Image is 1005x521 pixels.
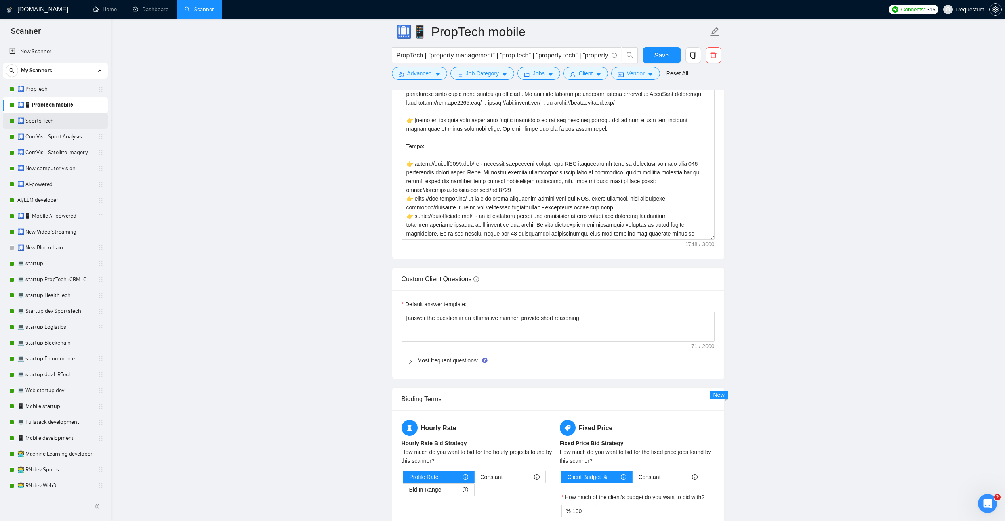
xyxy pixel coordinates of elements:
[17,192,93,208] a: AI/LLM developer
[611,67,660,80] button: idcardVendorcaret-down
[989,6,1002,13] a: setting
[17,446,93,462] a: 👨‍💻 Machine Learning developer
[402,440,467,446] b: Hourly Rate Bid Strategy
[97,372,104,378] span: holder
[463,487,468,492] span: info-circle
[402,420,418,436] span: hourglass
[17,430,93,446] a: 📱 Mobile development
[17,319,93,335] a: 💻 startup Logistics
[409,484,441,496] span: Bid In Range
[666,69,688,78] a: Reset All
[563,67,608,80] button: userClientcaret-down
[402,448,557,465] div: How much do you want to bid for the hourly projects found by this scanner?
[17,81,93,97] a: 🛄 PropTech
[97,276,104,283] span: holder
[17,208,93,224] a: 🛄📱 Mobile AI-powered
[892,6,898,13] img: upwork-logo.png
[397,50,608,60] input: Search Freelance Jobs...
[6,64,18,77] button: search
[572,505,597,517] input: How much of the client's budget do you want to bid with?
[97,134,104,140] span: holder
[17,272,93,287] a: 💻 startup PropTech+CRM+Construction
[17,287,93,303] a: 💻 startup HealthTech
[643,47,681,63] button: Save
[97,181,104,188] span: holder
[5,25,47,42] span: Scanner
[17,462,93,478] a: 👨‍💻 RN dev Sports
[945,7,951,12] span: user
[97,340,104,346] span: holder
[402,420,557,436] h5: Hourly Rate
[621,474,626,480] span: info-circle
[570,71,576,77] span: user
[97,308,104,314] span: holder
[408,359,413,364] span: right
[713,392,724,398] span: New
[402,300,467,308] label: Default answer template:
[994,494,1001,500] span: 2
[17,478,93,494] a: 👨‍💻 RN dev Web3
[402,312,715,342] textarea: Default answer template:
[97,356,104,362] span: holder
[97,403,104,410] span: holder
[473,276,479,282] span: info-circle
[618,71,624,77] span: idcard
[17,129,93,145] a: 🛄 ComVis - Sport Analysis
[97,435,104,441] span: holder
[654,50,669,60] span: Save
[9,44,101,59] a: New Scanner
[596,71,601,77] span: caret-down
[560,420,715,436] h5: Fixed Price
[579,69,593,78] span: Client
[560,448,715,465] div: How much do you want to bid for the fixed price jobs found by this scanner?
[686,52,701,59] span: copy
[534,474,540,480] span: info-circle
[450,67,514,80] button: barsJob Categorycaret-down
[17,240,93,256] a: 🛄 New Blockchain
[97,245,104,251] span: holder
[927,5,935,14] span: 315
[21,63,52,79] span: My Scanners
[97,213,104,219] span: holder
[548,71,553,77] span: caret-down
[6,68,18,73] span: search
[93,6,117,13] a: homeHome
[97,229,104,235] span: holder
[568,471,607,483] span: Client Budget %
[396,22,708,42] input: Scanner name...
[3,44,108,59] li: New Scanner
[17,335,93,351] a: 💻 startup Blockchain
[402,388,715,410] div: Bidding Terms
[97,86,104,92] span: holder
[17,176,93,192] a: 🛄 AI-powered
[561,493,705,502] label: How much of the client's budget do you want to bid with?
[706,47,721,63] button: delete
[97,102,104,108] span: holder
[481,357,488,364] div: Tooltip anchor
[94,502,102,510] span: double-left
[17,367,93,383] a: 💻 startup dev HRTech
[978,494,997,513] iframe: Intercom live chat
[410,471,439,483] span: Profile Rate
[97,324,104,330] span: holder
[418,357,478,364] a: Most frequent questions:
[97,260,104,267] span: holder
[692,474,698,480] span: info-circle
[402,61,715,240] textarea: Cover letter template:
[392,67,447,80] button: settingAdvancedcaret-down
[17,145,93,161] a: 🛄 ComVis - Satellite Imagery Analysis
[639,471,661,483] span: Constant
[402,351,715,370] div: Most frequent questions:
[133,6,169,13] a: dashboardDashboard
[407,69,432,78] span: Advanced
[457,71,463,77] span: bars
[710,27,720,37] span: edit
[435,71,441,77] span: caret-down
[622,52,637,59] span: search
[17,414,93,430] a: 💻 Fullstack development
[517,67,560,80] button: folderJobscaret-down
[97,467,104,473] span: holder
[17,161,93,176] a: 🛄 New computer vision
[17,351,93,367] a: 💻 startup E-commerce
[533,69,545,78] span: Jobs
